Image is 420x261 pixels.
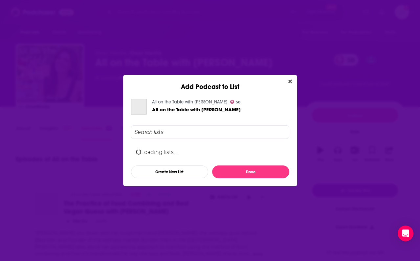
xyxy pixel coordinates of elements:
[131,125,289,178] div: Add Podcast To List
[131,99,147,115] a: All on the Table with Katie Lee Biegel
[131,125,289,139] input: Search lists
[123,75,297,91] div: Add Podcast to List
[398,226,413,241] div: Open Intercom Messenger
[236,101,240,104] span: 58
[212,165,289,178] button: Done
[152,107,241,112] a: All on the Table with Katie Lee Biegel
[152,106,241,113] span: All on the Table with [PERSON_NAME]
[152,99,228,105] a: All on the Table with Katie Lee Biegel
[286,77,295,86] button: Close
[131,144,289,160] div: Loading lists...
[131,165,208,178] button: Create New List
[230,100,241,104] a: 58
